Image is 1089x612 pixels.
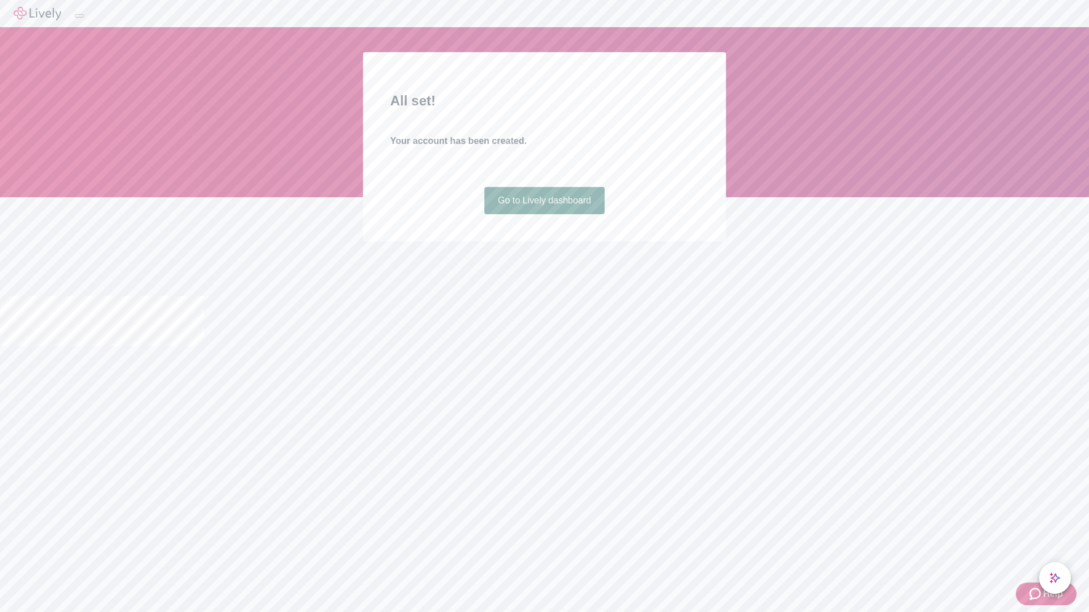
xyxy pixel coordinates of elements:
[1029,587,1043,601] svg: Zendesk support icon
[484,187,605,214] a: Go to Lively dashboard
[390,91,699,111] h2: All set!
[75,14,84,18] button: Log out
[14,7,61,20] img: Lively
[390,134,699,148] h4: Your account has been created.
[1016,583,1077,605] button: Zendesk support iconHelp
[1039,562,1071,594] button: chat
[1049,572,1061,584] svg: Lively AI Assistant
[1043,587,1063,601] span: Help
